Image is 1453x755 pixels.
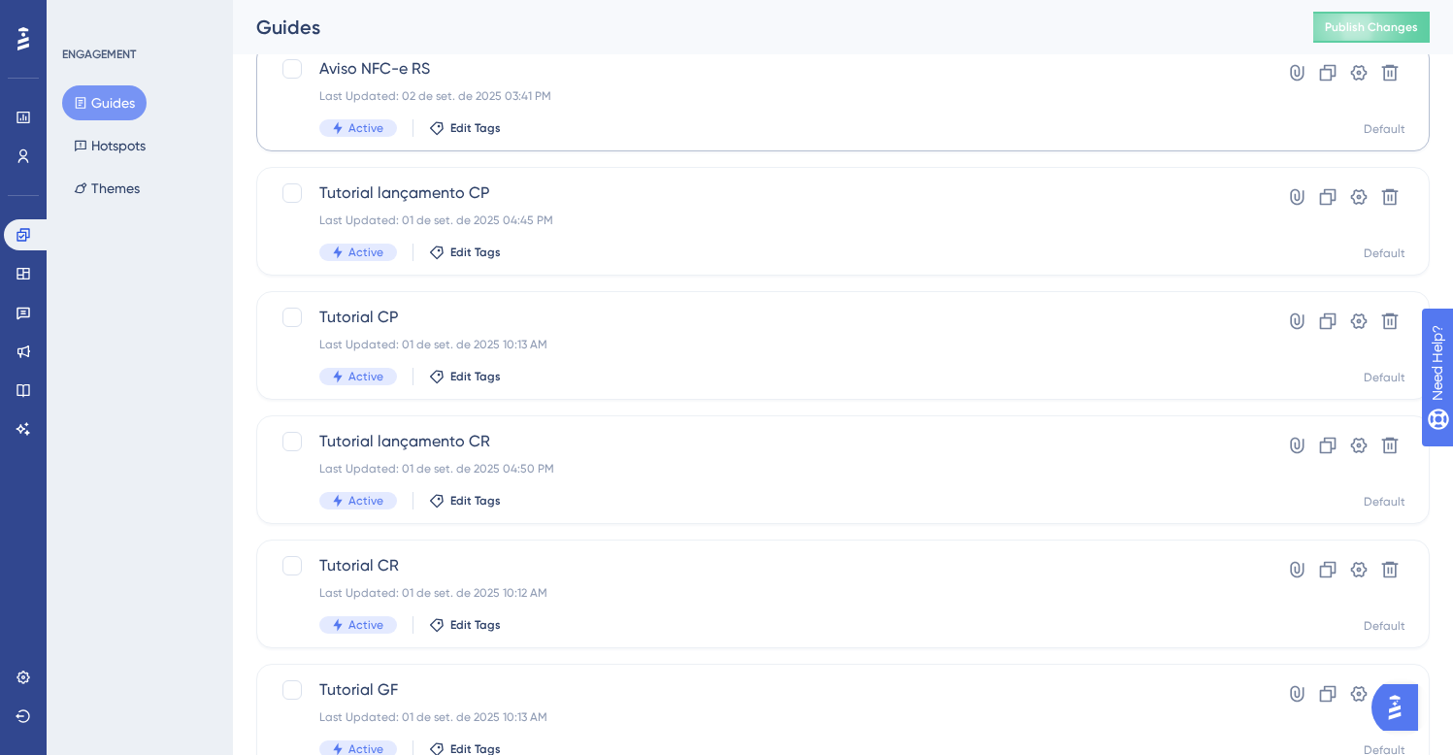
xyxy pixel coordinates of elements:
[429,369,501,384] button: Edit Tags
[429,617,501,633] button: Edit Tags
[62,171,151,206] button: Themes
[319,461,1211,476] div: Last Updated: 01 de set. de 2025 04:50 PM
[429,493,501,509] button: Edit Tags
[62,85,147,120] button: Guides
[319,181,1211,205] span: Tutorial lançamento CP
[348,245,383,260] span: Active
[319,554,1211,577] span: Tutorial CR
[46,5,121,28] span: Need Help?
[62,47,136,62] div: ENGAGEMENT
[348,120,383,136] span: Active
[450,617,501,633] span: Edit Tags
[1325,19,1418,35] span: Publish Changes
[348,369,383,384] span: Active
[1364,246,1405,261] div: Default
[429,120,501,136] button: Edit Tags
[1364,494,1405,509] div: Default
[319,213,1211,228] div: Last Updated: 01 de set. de 2025 04:45 PM
[1313,12,1430,43] button: Publish Changes
[319,430,1211,453] span: Tutorial lançamento CR
[319,88,1211,104] div: Last Updated: 02 de set. de 2025 03:41 PM
[319,57,1211,81] span: Aviso NFC-e RS
[1364,121,1405,137] div: Default
[319,306,1211,329] span: Tutorial CP
[319,337,1211,352] div: Last Updated: 01 de set. de 2025 10:13 AM
[319,709,1211,725] div: Last Updated: 01 de set. de 2025 10:13 AM
[62,128,157,163] button: Hotspots
[1364,618,1405,634] div: Default
[429,245,501,260] button: Edit Tags
[256,14,1265,41] div: Guides
[450,120,501,136] span: Edit Tags
[319,585,1211,601] div: Last Updated: 01 de set. de 2025 10:12 AM
[1364,370,1405,385] div: Default
[450,245,501,260] span: Edit Tags
[348,617,383,633] span: Active
[450,493,501,509] span: Edit Tags
[319,678,1211,702] span: Tutorial GF
[348,493,383,509] span: Active
[1371,678,1430,737] iframe: UserGuiding AI Assistant Launcher
[450,369,501,384] span: Edit Tags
